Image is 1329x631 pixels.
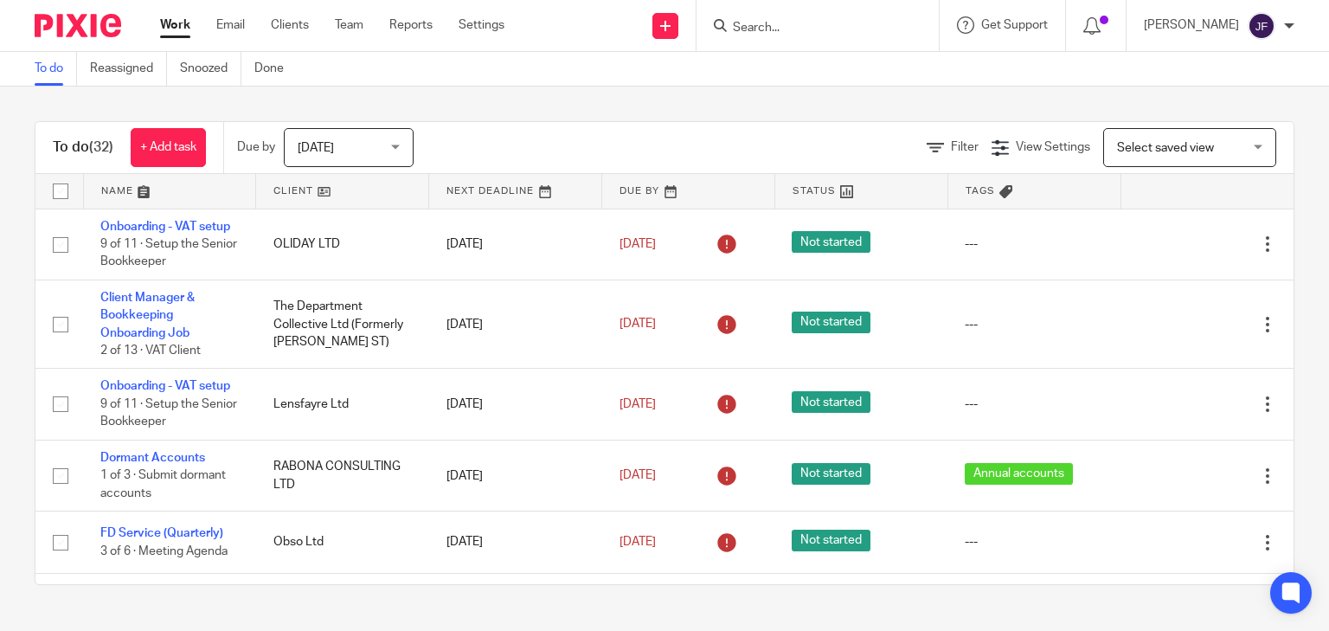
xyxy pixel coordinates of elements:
[459,16,504,34] a: Settings
[237,138,275,156] p: Due by
[966,186,995,196] span: Tags
[298,142,334,154] span: [DATE]
[792,391,870,413] span: Not started
[335,16,363,34] a: Team
[256,209,429,280] td: OLIDAY LTD
[792,530,870,551] span: Not started
[389,16,433,34] a: Reports
[100,470,226,500] span: 1 of 3 · Submit dormant accounts
[100,238,237,268] span: 9 of 11 · Setup the Senior Bookkeeper
[131,128,206,167] a: + Add task
[620,319,656,331] span: [DATE]
[429,280,602,369] td: [DATE]
[1144,16,1239,34] p: [PERSON_NAME]
[965,396,1103,413] div: ---
[792,231,870,253] span: Not started
[100,398,237,428] span: 9 of 11 · Setup the Senior Bookkeeper
[620,238,656,250] span: [DATE]
[429,209,602,280] td: [DATE]
[965,533,1103,551] div: ---
[216,16,245,34] a: Email
[965,235,1103,253] div: ---
[100,545,228,557] span: 3 of 6 · Meeting Agenda
[620,470,656,482] span: [DATE]
[429,440,602,511] td: [DATE]
[35,52,77,86] a: To do
[100,527,223,539] a: FD Service (Quarterly)
[256,440,429,511] td: RABONA CONSULTING LTD
[792,312,870,333] span: Not started
[90,52,167,86] a: Reassigned
[256,280,429,369] td: The Department Collective Ltd (Formerly [PERSON_NAME] ST)
[1248,12,1275,40] img: svg%3E
[965,316,1103,333] div: ---
[254,52,297,86] a: Done
[620,398,656,410] span: [DATE]
[100,380,230,392] a: Onboarding - VAT setup
[981,19,1048,31] span: Get Support
[35,14,121,37] img: Pixie
[951,141,979,153] span: Filter
[620,536,656,548] span: [DATE]
[100,292,195,339] a: Client Manager & Bookkeeping Onboarding Job
[256,369,429,440] td: Lensfayre Ltd
[1117,142,1214,154] span: Select saved view
[256,512,429,573] td: Obso Ltd
[53,138,113,157] h1: To do
[792,463,870,485] span: Not started
[429,369,602,440] td: [DATE]
[89,140,113,154] span: (32)
[1016,141,1090,153] span: View Settings
[160,16,190,34] a: Work
[100,344,201,357] span: 2 of 13 · VAT Client
[271,16,309,34] a: Clients
[429,512,602,573] td: [DATE]
[180,52,241,86] a: Snoozed
[965,463,1073,485] span: Annual accounts
[100,452,205,464] a: Dormant Accounts
[100,221,230,233] a: Onboarding - VAT setup
[731,21,887,36] input: Search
